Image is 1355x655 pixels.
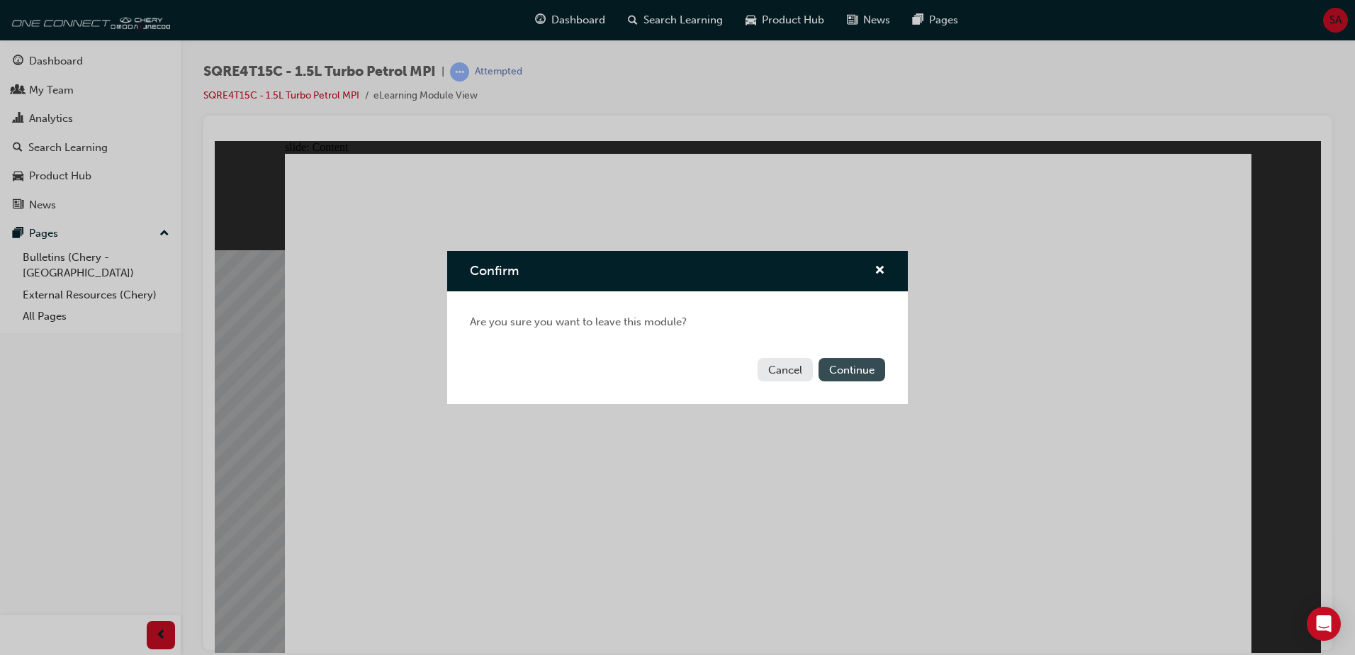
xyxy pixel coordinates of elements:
button: Cancel [758,358,813,381]
div: Open Intercom Messenger [1307,607,1341,641]
button: Continue [819,358,885,381]
div: Confirm [447,251,908,404]
button: cross-icon [875,262,885,280]
div: Are you sure you want to leave this module? [447,291,908,353]
span: cross-icon [875,265,885,278]
span: Confirm [470,263,519,279]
